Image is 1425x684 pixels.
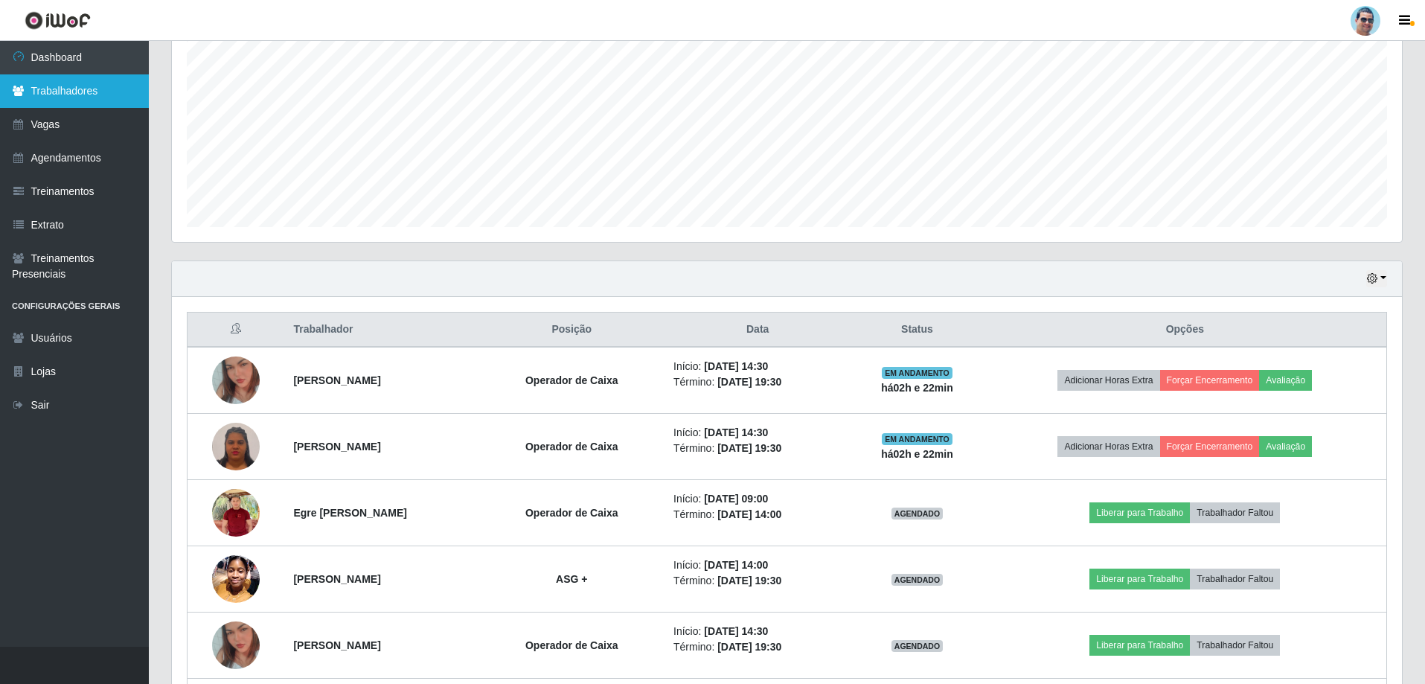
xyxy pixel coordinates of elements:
[704,559,768,571] time: [DATE] 14:00
[704,426,768,438] time: [DATE] 14:30
[1057,436,1159,457] button: Adicionar Horas Extra
[881,382,953,394] strong: há 02 h e 22 min
[673,491,842,507] li: Início:
[293,573,380,585] strong: [PERSON_NAME]
[212,547,260,610] img: 1702848307351.jpeg
[212,421,260,472] img: 1752886707341.jpeg
[525,374,618,386] strong: Operador de Caixa
[556,573,587,585] strong: ASG +
[984,313,1387,348] th: Opções
[1259,436,1312,457] button: Avaliação
[284,313,478,348] th: Trabalhador
[704,493,768,505] time: [DATE] 09:00
[525,639,618,651] strong: Operador de Caixa
[673,573,842,589] li: Término:
[1190,502,1280,523] button: Trabalhador Faltou
[293,639,380,651] strong: [PERSON_NAME]
[882,433,952,445] span: EM ANDAMENTO
[1089,502,1190,523] button: Liberar para Trabalho
[891,640,944,652] span: AGENDADO
[665,313,851,348] th: Data
[673,425,842,441] li: Início:
[704,625,768,637] time: [DATE] 14:30
[851,313,983,348] th: Status
[717,376,781,388] time: [DATE] 19:30
[1160,370,1260,391] button: Forçar Encerramento
[525,441,618,453] strong: Operador de Caixa
[525,507,618,519] strong: Operador de Caixa
[293,374,380,386] strong: [PERSON_NAME]
[212,338,260,423] img: 1699494731109.jpeg
[1089,635,1190,656] button: Liberar para Trabalho
[717,641,781,653] time: [DATE] 19:30
[891,508,944,520] span: AGENDADO
[673,624,842,639] li: Início:
[717,442,781,454] time: [DATE] 19:30
[673,639,842,655] li: Término:
[673,359,842,374] li: Início:
[478,313,665,348] th: Posição
[881,448,953,460] strong: há 02 h e 22 min
[882,367,952,379] span: EM ANDAMENTO
[25,11,91,30] img: CoreUI Logo
[293,507,406,519] strong: Egre [PERSON_NAME]
[1057,370,1159,391] button: Adicionar Horas Extra
[1190,635,1280,656] button: Trabalhador Faltou
[673,507,842,522] li: Término:
[673,441,842,456] li: Término:
[673,557,842,573] li: Início:
[1160,436,1260,457] button: Forçar Encerramento
[717,508,781,520] time: [DATE] 14:00
[212,485,260,541] img: 1679663756397.jpeg
[1089,569,1190,589] button: Liberar para Trabalho
[1190,569,1280,589] button: Trabalhador Faltou
[1259,370,1312,391] button: Avaliação
[717,575,781,586] time: [DATE] 19:30
[891,574,944,586] span: AGENDADO
[704,360,768,372] time: [DATE] 14:30
[673,374,842,390] li: Término:
[293,441,380,453] strong: [PERSON_NAME]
